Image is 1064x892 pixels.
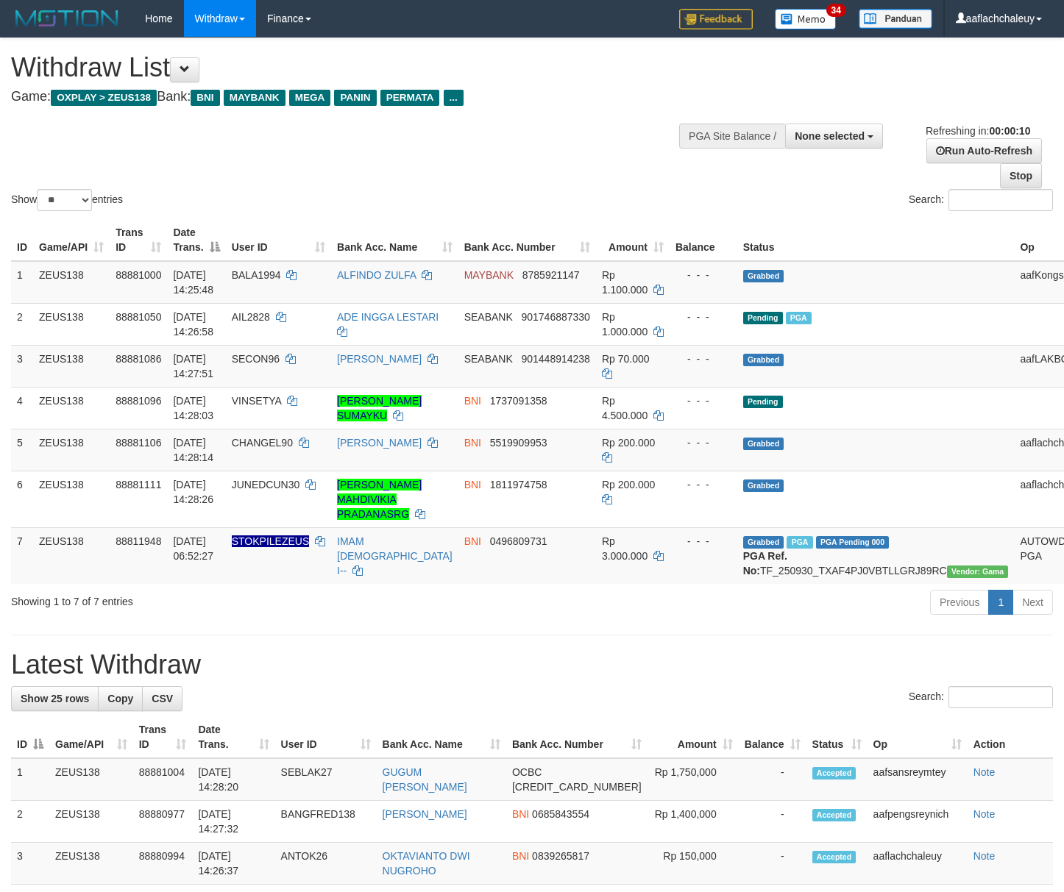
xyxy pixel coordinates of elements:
[675,435,731,450] div: - - -
[116,311,161,323] span: 88881050
[167,219,225,261] th: Date Trans.: activate to sort column descending
[377,716,506,758] th: Bank Acc. Name: activate to sort column ascending
[11,345,33,387] td: 3
[289,90,331,106] span: MEGA
[532,850,589,862] span: Copy 0839265817 to clipboard
[232,353,280,365] span: SECON96
[648,801,739,843] td: Rp 1,400,000
[464,395,481,407] span: BNI
[33,387,110,429] td: ZEUS138
[383,766,467,793] a: GUGUM [PERSON_NAME]
[116,535,161,547] span: 88811948
[743,550,787,577] b: PGA Ref. No:
[868,801,968,843] td: aafpengsreynich
[33,261,110,304] td: ZEUS138
[743,479,784,492] span: Grabbed
[602,395,648,421] span: Rp 4.500.000
[49,758,133,801] td: ZEUS138
[743,536,784,549] span: Grabbed
[49,716,133,758] th: Game/API: activate to sort column ascending
[11,53,695,82] h1: Withdraw List
[859,9,932,29] img: panduan.png
[1000,163,1042,188] a: Stop
[868,758,968,801] td: aafsansreymtey
[596,219,670,261] th: Amount: activate to sort column ascending
[11,387,33,429] td: 4
[33,219,110,261] th: Game/API: activate to sort column ascending
[775,9,837,29] img: Button%20Memo.svg
[275,758,377,801] td: SEBLAK27
[334,90,376,106] span: PANIN
[21,693,89,704] span: Show 25 rows
[224,90,285,106] span: MAYBANK
[675,268,731,282] div: - - -
[675,352,731,366] div: - - -
[173,269,213,296] span: [DATE] 14:25:48
[868,716,968,758] th: Op: activate to sort column ascending
[785,124,883,149] button: None selected
[142,686,182,711] a: CSV
[33,345,110,387] td: ZEUS138
[232,395,281,407] span: VINSETYA
[947,565,1009,578] span: Vendor URL: https://trx31.1velocity.biz
[49,801,133,843] td: ZEUS138
[464,353,513,365] span: SEABANK
[11,758,49,801] td: 1
[173,437,213,463] span: [DATE] 14:28:14
[133,843,193,885] td: 88880994
[337,395,422,421] a: [PERSON_NAME] SUMAYKU
[464,479,481,490] span: BNI
[930,590,989,615] a: Previous
[337,269,416,281] a: ALFINDO ZULFA
[795,130,865,142] span: None selected
[11,843,49,885] td: 3
[670,219,737,261] th: Balance
[602,479,655,490] span: Rp 200.000
[192,758,274,801] td: [DATE] 14:28:20
[806,716,868,758] th: Status: activate to sort column ascending
[532,808,589,820] span: Copy 0685843554 to clipboard
[948,686,1053,708] input: Search:
[337,437,422,449] a: [PERSON_NAME]
[926,138,1042,163] a: Run Auto-Refresh
[648,758,739,801] td: Rp 1,750,000
[33,303,110,345] td: ZEUS138
[11,716,49,758] th: ID: activate to sort column descending
[192,716,274,758] th: Date Trans.: activate to sort column ascending
[337,353,422,365] a: [PERSON_NAME]
[743,396,783,408] span: Pending
[1012,590,1053,615] a: Next
[133,801,193,843] td: 88880977
[464,535,481,547] span: BNI
[506,716,648,758] th: Bank Acc. Number: activate to sort column ascending
[116,353,161,365] span: 88881086
[464,269,514,281] span: MAYBANK
[812,851,856,863] span: Accepted
[973,808,996,820] a: Note
[816,536,890,549] span: PGA Pending
[11,189,123,211] label: Show entries
[173,535,213,562] span: [DATE] 06:52:27
[11,303,33,345] td: 2
[275,843,377,885] td: ANTOK26
[812,809,856,821] span: Accepted
[173,311,213,338] span: [DATE] 14:26:58
[737,527,1015,584] td: TF_250930_TXAF4PJ0VBTLLGRJ89RC
[464,437,481,449] span: BNI
[490,395,547,407] span: Copy 1737091358 to clipboard
[743,438,784,450] span: Grabbed
[11,90,695,104] h4: Game: Bank:
[232,479,300,490] span: JUNEDCUN30
[490,535,547,547] span: Copy 0496809731 to clipboard
[458,219,596,261] th: Bank Acc. Number: activate to sort column ascending
[383,808,467,820] a: [PERSON_NAME]
[739,843,806,885] td: -
[11,219,33,261] th: ID
[648,843,739,885] td: Rp 150,000
[926,125,1030,137] span: Refreshing in:
[337,535,453,577] a: IMAM [DEMOGRAPHIC_DATA] I--
[192,843,274,885] td: [DATE] 14:26:37
[464,311,513,323] span: SEABANK
[675,534,731,549] div: - - -
[675,310,731,324] div: - - -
